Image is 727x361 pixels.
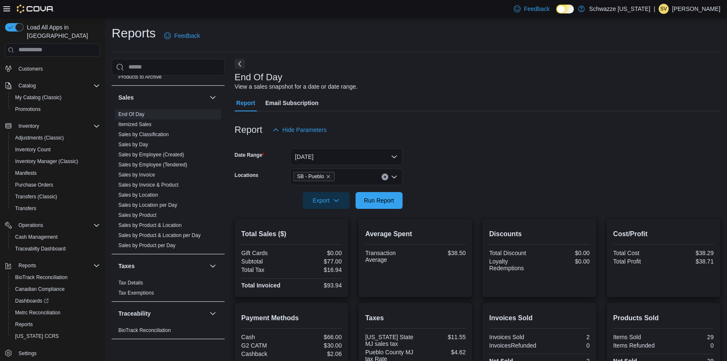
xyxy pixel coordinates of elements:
span: Purchase Orders [12,180,100,190]
img: Cova [17,5,54,13]
span: End Of Day [118,111,144,118]
a: Sales by Invoice [118,172,155,178]
span: Sales by Invoice [118,171,155,178]
button: Open list of options [391,174,397,180]
span: BioTrack Reconciliation [15,274,68,281]
button: Settings [2,347,103,359]
span: Canadian Compliance [12,284,100,294]
span: Promotions [12,104,100,114]
a: Sales by Classification [118,132,169,137]
div: 29 [665,334,714,340]
label: Locations [235,172,259,179]
a: Sales by Product & Location per Day [118,232,201,238]
span: Sales by Classification [118,131,169,138]
span: Sales by Employee (Tendered) [118,161,187,168]
a: Sales by Location [118,192,158,198]
button: Cash Management [8,231,103,243]
div: Loyalty Redemptions [489,258,538,271]
a: Feedback [161,27,203,44]
h2: Invoices Sold [489,313,589,323]
a: BioTrack Reconciliation [12,272,71,282]
span: Settings [18,350,37,357]
button: BioTrack Reconciliation [8,271,103,283]
h3: Traceability [118,309,151,318]
span: SB - Pueblo [293,172,335,181]
span: Cash Management [15,234,58,240]
span: Feedback [524,5,549,13]
span: Inventory Count [15,146,51,153]
a: My Catalog (Classic) [12,92,65,103]
div: $16.94 [293,266,342,273]
button: Promotions [8,103,103,115]
span: Customers [15,63,100,74]
button: Traceability [118,309,206,318]
span: Itemized Sales [118,121,152,128]
a: Sales by Employee (Created) [118,152,184,158]
span: Tax Details [118,279,143,286]
a: Sales by Location per Day [118,202,177,208]
span: Settings [15,348,100,358]
h2: Cost/Profit [613,229,714,239]
button: [DATE] [290,148,403,165]
div: $30.00 [293,342,342,349]
p: [PERSON_NAME] [672,4,720,14]
a: End Of Day [118,111,144,117]
button: Inventory Count [8,144,103,155]
span: Canadian Compliance [15,286,65,292]
span: Report [236,95,255,111]
span: Email Subscription [265,95,319,111]
span: Operations [15,220,100,230]
div: 0 [665,342,714,349]
button: Inventory Manager (Classic) [8,155,103,167]
button: Sales [208,92,218,103]
button: Sales [118,93,206,102]
span: SB - Pueblo [297,172,324,181]
h1: Reports [112,25,156,42]
a: [US_STATE] CCRS [12,331,62,341]
button: Catalog [2,80,103,92]
h2: Discounts [489,229,589,239]
button: Taxes [208,261,218,271]
span: Export [308,192,345,209]
h2: Taxes [365,313,465,323]
a: Manifests [12,168,40,178]
a: Inventory Count [12,145,54,155]
a: Dashboards [8,295,103,307]
a: Sales by Day [118,142,148,148]
a: Metrc Reconciliation [12,308,64,318]
button: Traceabilty Dashboard [8,243,103,255]
span: Sales by Product [118,212,157,219]
a: Itemized Sales [118,121,152,127]
h2: Average Spent [365,229,465,239]
span: Catalog [18,82,36,89]
button: Transfers [8,203,103,214]
span: Reports [12,319,100,329]
a: Settings [15,348,40,358]
a: Tax Details [118,280,143,286]
button: Adjustments (Classic) [8,132,103,144]
div: Total Cost [613,250,662,256]
button: Hide Parameters [269,121,330,138]
a: Tax Exemptions [118,290,154,296]
span: Sales by Employee (Created) [118,151,184,158]
button: Manifests [8,167,103,179]
button: Traceability [208,308,218,319]
h2: Payment Methods [241,313,342,323]
span: Adjustments (Classic) [12,133,100,143]
div: $0.00 [293,250,342,256]
button: Next [235,59,245,69]
button: [US_STATE] CCRS [8,330,103,342]
span: Reports [18,262,36,269]
span: Sales by Location [118,192,158,198]
span: Dashboards [12,296,100,306]
h3: Taxes [118,262,135,270]
button: Customers [2,62,103,74]
button: Metrc Reconciliation [8,307,103,319]
button: Operations [2,219,103,231]
span: Catalog [15,81,100,91]
div: $0.00 [541,258,590,265]
span: Reports [15,321,33,328]
span: Tax Exemptions [118,290,154,296]
div: Sales [112,109,225,254]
